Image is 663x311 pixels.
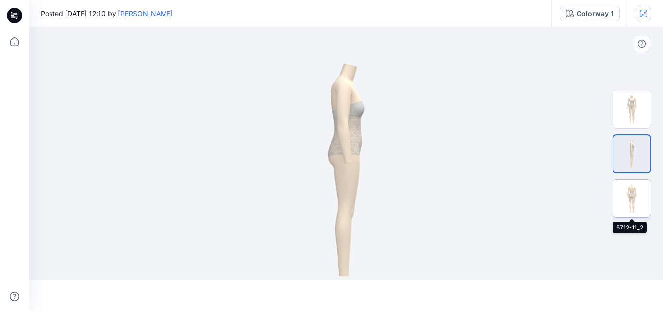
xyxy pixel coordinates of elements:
img: 5712-11_0 [613,90,651,128]
a: [PERSON_NAME] [118,9,173,17]
span: Posted [DATE] 12:10 by [41,8,173,18]
div: Colorway 1 [577,8,613,19]
button: Colorway 1 [560,6,620,21]
img: 5712-11_2 [613,180,651,217]
img: 5712-11_1 [613,135,650,172]
img: eyJhbGciOiJIUzI1NiIsImtpZCI6IjAiLCJzbHQiOiJzZXMiLCJ0eXAiOiJKV1QifQ.eyJkYXRhIjp7InR5cGUiOiJzdG9yYW... [246,27,447,311]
